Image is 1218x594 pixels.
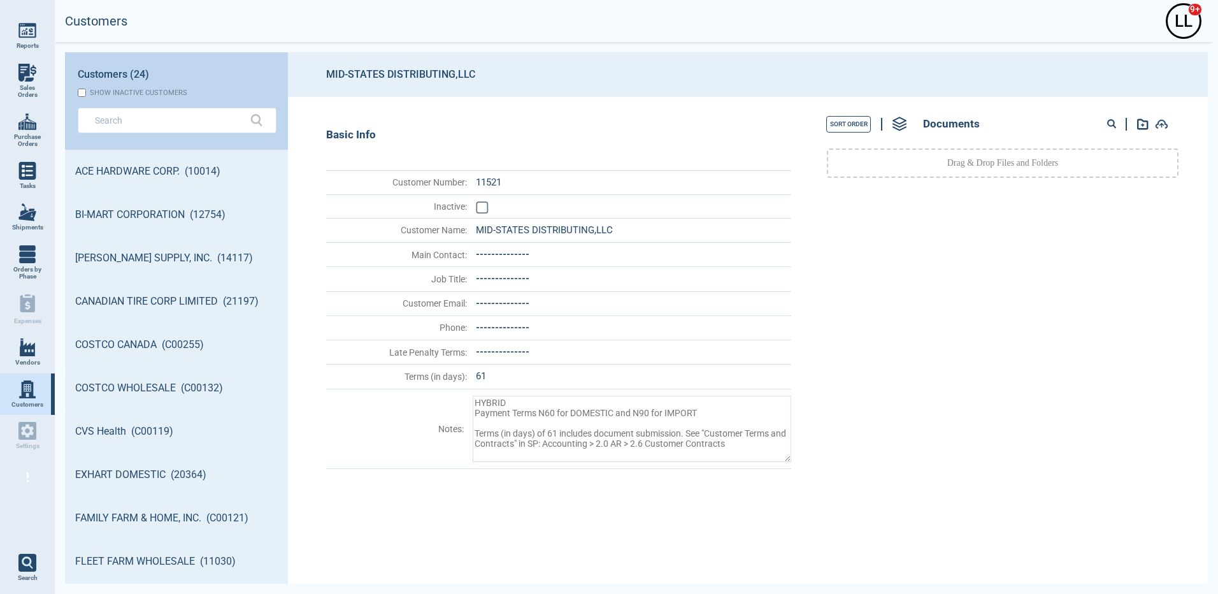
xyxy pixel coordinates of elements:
[17,42,39,50] span: Reports
[476,346,529,358] span: --------------
[20,182,36,190] span: Tasks
[327,347,467,358] span: Late Penalty Terms :
[473,396,791,462] textarea: HYBRID Payment Terms N60 for DOMESTIC and N90 for IMPORT Terms (in days) of 61 includes document ...
[18,162,36,180] img: menu_icon
[327,424,464,434] span: Notes :
[476,370,486,382] span: 61
[18,64,36,82] img: menu_icon
[1168,5,1200,37] div: L L
[476,298,529,309] span: --------------
[65,453,288,496] a: EXHART DOMESTIC (20364)
[65,323,288,366] a: COSTCO CANADA (C00255)
[65,14,127,29] h2: Customers
[476,249,529,260] span: --------------
[65,193,288,236] a: BI-MART CORPORATION (12754)
[923,118,980,131] span: Documents
[65,150,288,584] div: grid
[65,496,288,540] a: FAMILY FARM & HOME, INC. (C00121)
[65,410,288,453] a: CVS Health (C00119)
[476,273,529,284] span: --------------
[65,366,288,410] a: COSTCO WHOLESALE (C00132)
[12,224,43,231] span: Shipments
[18,338,36,356] img: menu_icon
[326,129,791,141] div: Basic Info
[18,380,36,398] img: menu_icon
[327,372,467,382] span: Terms (in days) :
[65,150,288,193] a: ACE HARDWARE CORP. (10014)
[288,52,1208,97] header: MID-STATES DISTRIBUTING,LLC
[947,157,1059,170] p: Drag & Drop Files and Folders
[327,298,467,308] span: Customer Email :
[826,116,871,133] button: Sort Order
[18,245,36,263] img: menu_icon
[65,280,288,323] a: CANADIAN TIRE CORP LIMITED (21197)
[65,540,288,583] a: FLEET FARM WHOLESALE (11030)
[18,574,38,582] span: Search
[476,322,529,333] span: --------------
[18,22,36,40] img: menu_icon
[18,203,36,221] img: menu_icon
[1188,3,1202,16] span: 9+
[327,250,467,260] span: Main Contact :
[1155,119,1168,129] img: add-document
[10,133,45,148] span: Purchase Orders
[327,274,467,284] span: Job Title :
[327,201,467,212] span: Inactive :
[476,177,501,188] span: 11521
[90,89,187,97] div: Show inactive customers
[1137,119,1149,130] img: add-document
[327,177,467,187] span: Customer Number :
[95,111,240,129] input: Search
[11,401,43,409] span: Customers
[10,84,45,99] span: Sales Orders
[327,225,467,235] span: Customer Name :
[65,236,288,280] a: [PERSON_NAME] SUPPLY, INC. (14117)
[10,266,45,280] span: Orders by Phase
[476,224,613,236] span: MID-STATES DISTRIBUTING,LLC
[18,113,36,131] img: menu_icon
[78,69,149,80] span: Customers (24)
[327,322,467,333] span: Phone :
[15,359,40,366] span: Vendors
